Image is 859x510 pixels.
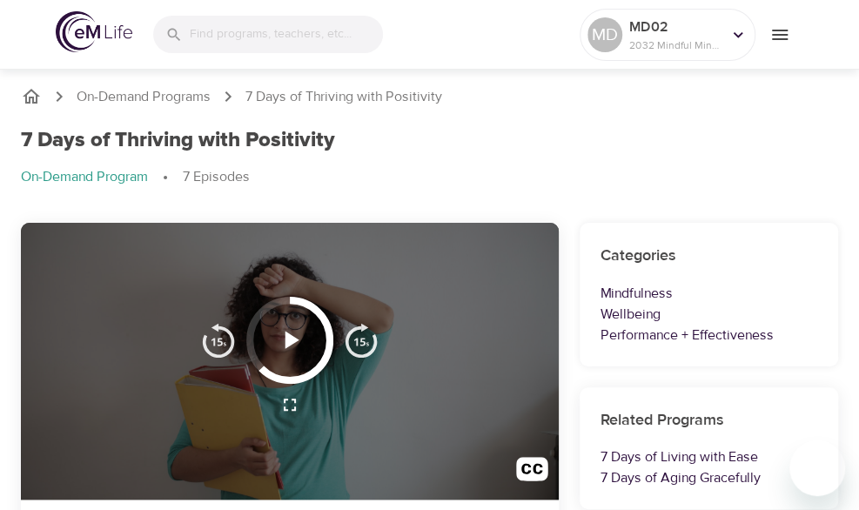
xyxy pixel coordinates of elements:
h6: Categories [601,244,817,269]
nav: breadcrumb [21,167,838,188]
img: 15s_next.svg [344,323,379,358]
p: 7 Episodes [183,167,250,187]
button: Transcript/Closed Captions (c) [506,446,559,500]
p: 2032 Mindful Minutes [629,37,721,53]
img: logo [56,11,132,52]
p: Performance + Effectiveness [601,325,817,346]
button: menu [755,10,803,58]
div: MD [587,17,622,52]
a: 7 Days of Aging Gracefully [601,469,761,487]
input: Find programs, teachers, etc... [190,16,383,53]
img: open_caption.svg [516,457,548,489]
img: 15s_prev.svg [201,323,236,358]
p: On-Demand Program [21,167,148,187]
nav: breadcrumb [21,86,838,107]
h6: Related Programs [601,408,817,433]
p: 7 Days of Thriving with Positivity [245,87,442,107]
a: On-Demand Programs [77,87,211,107]
iframe: Button to launch messaging window [789,440,845,496]
p: Mindfulness [601,283,817,304]
p: Wellbeing [601,304,817,325]
a: 7 Days of Living with Ease [601,448,758,466]
p: MD02 [629,17,721,37]
h1: 7 Days of Thriving with Positivity [21,128,335,153]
